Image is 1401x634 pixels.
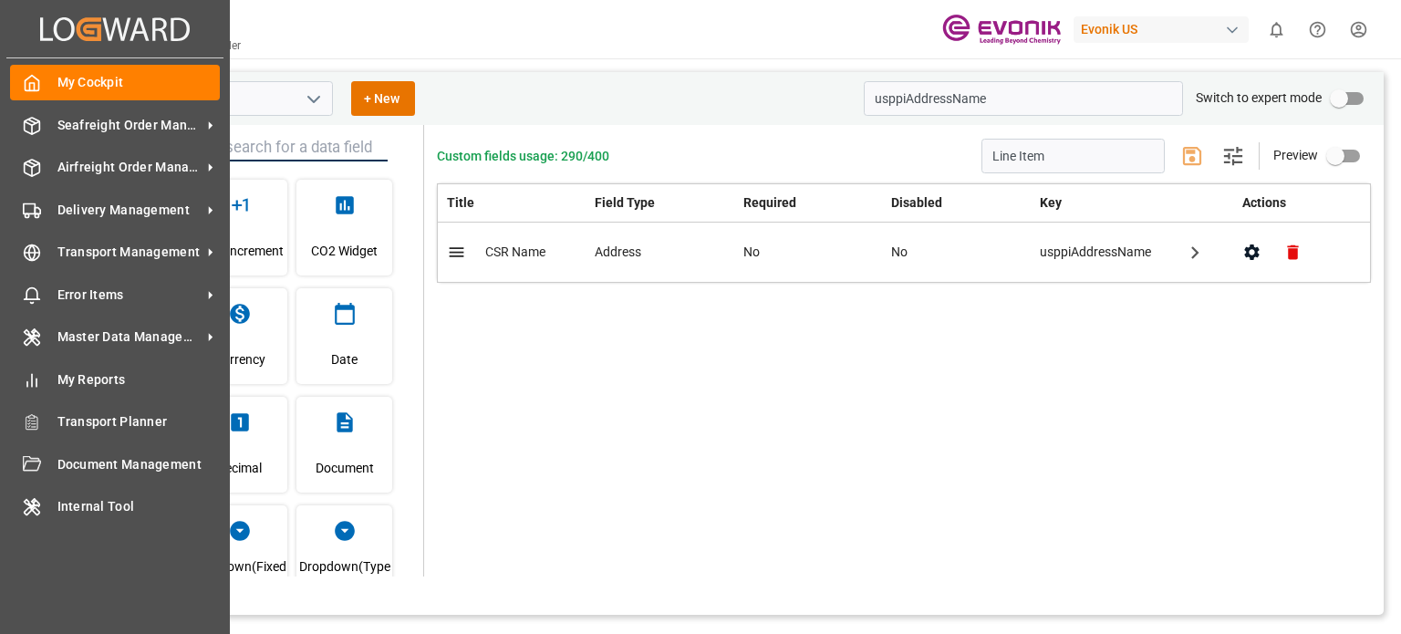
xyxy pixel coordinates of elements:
input: Start typing to search for a data field [114,134,388,161]
span: Transport Management [57,243,202,262]
tr: CSR NameAddressNoNousppiAddressName [438,223,1371,283]
input: Enter schema title [981,139,1165,173]
th: Field Type [586,184,733,223]
span: Preview [1273,148,1318,162]
th: Required [734,184,883,223]
img: Evonik-brand-mark-Deep-Purple-RGB.jpeg_1700498283.jpeg [942,14,1061,46]
a: Internal Tool [10,489,220,525]
button: open menu [299,85,327,113]
td: No [734,223,883,283]
a: My Reports [10,361,220,397]
a: Transport Planner [10,404,220,440]
span: Decimal [217,443,262,493]
span: Document Management [57,455,221,474]
span: Document [316,443,374,493]
a: Document Management [10,446,220,482]
span: CO2 Widget [311,226,378,275]
div: Address [595,243,724,262]
span: Custom fields usage: 290/400 [437,147,609,166]
span: Error Items [57,286,202,305]
span: My Reports [57,370,221,390]
span: Auto-Increment [195,226,284,275]
span: Currency [214,335,265,384]
th: Key [1031,184,1222,222]
th: Actions [1222,184,1371,223]
span: Switch to expert mode [1196,90,1322,105]
span: Seafreight Order Management [57,116,202,135]
th: Disabled [882,184,1031,223]
span: CSR Name [485,244,545,259]
th: Title [438,184,586,223]
span: Airfreight Order Management [57,158,202,177]
div: Evonik US [1074,16,1249,43]
button: Help Center [1297,9,1338,50]
span: Dropdown(Fixed options) [192,552,287,601]
span: Date [331,335,358,384]
td: No [882,223,1031,283]
span: usppiAddressName [1040,243,1167,262]
input: Search for key/title [864,81,1183,116]
span: Dropdown(Type for options) [296,552,392,601]
button: Evonik US [1074,12,1256,47]
button: show 0 new notifications [1256,9,1297,50]
span: Internal Tool [57,497,221,516]
a: My Cockpit [10,65,220,100]
span: My Cockpit [57,73,221,92]
span: Delivery Management [57,201,202,220]
span: Master Data Management [57,327,202,347]
span: Transport Planner [57,412,221,431]
button: + New [351,81,415,116]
